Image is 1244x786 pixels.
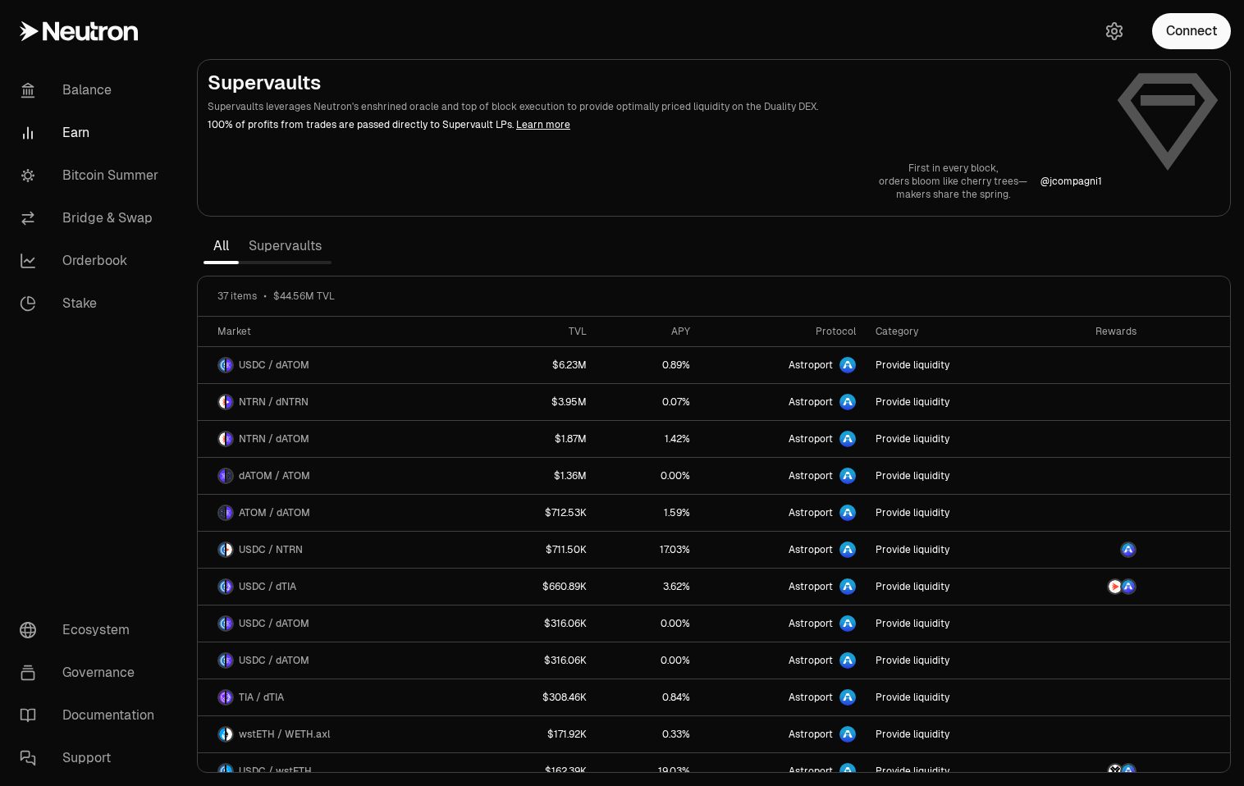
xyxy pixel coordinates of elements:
[198,532,478,568] a: USDC LogoNTRN LogoUSDC / NTRN
[226,617,232,630] img: dATOM Logo
[239,580,296,593] span: USDC / dTIA
[597,569,700,605] a: 3.62%
[219,654,225,667] img: USDC Logo
[226,469,232,482] img: ATOM Logo
[597,495,700,531] a: 1.59%
[7,282,177,325] a: Stake
[219,691,225,704] img: TIA Logo
[866,458,1036,494] a: Provide liquidity
[198,384,478,420] a: NTRN LogodNTRN LogoNTRN / dNTRN
[7,240,177,282] a: Orderbook
[478,421,597,457] a: $1.87M
[226,432,232,446] img: dATOM Logo
[239,469,310,482] span: dATOM / ATOM
[217,290,257,303] span: 37 items
[478,495,597,531] a: $712.53K
[789,543,833,556] span: Astroport
[478,642,597,679] a: $316.06K
[1122,543,1135,556] img: ASTRO Logo
[478,569,597,605] a: $660.89K
[226,543,232,556] img: NTRN Logo
[7,737,177,779] a: Support
[198,421,478,457] a: NTRN LogodATOM LogoNTRN / dATOM
[239,617,309,630] span: USDC / dATOM
[1109,580,1122,593] img: NTRN Logo
[866,642,1036,679] a: Provide liquidity
[198,605,478,642] a: USDC LogodATOM LogoUSDC / dATOM
[1036,569,1146,605] a: NTRN LogoASTRO Logo
[866,569,1036,605] a: Provide liquidity
[879,188,1027,201] p: makers share the spring.
[1040,175,1102,188] a: @jcompagni1
[478,605,597,642] a: $316.06K
[239,359,309,372] span: USDC / dATOM
[789,395,833,409] span: Astroport
[700,642,866,679] a: Astroport
[710,325,856,338] div: Protocol
[198,569,478,605] a: USDC LogodTIA LogoUSDC / dTIA
[7,197,177,240] a: Bridge & Swap
[7,609,177,651] a: Ecosystem
[789,580,833,593] span: Astroport
[516,118,570,131] a: Learn more
[226,580,232,593] img: dTIA Logo
[208,99,1102,114] p: Supervaults leverages Neutron's enshrined oracle and top of block execution to provide optimally ...
[866,679,1036,715] a: Provide liquidity
[606,325,690,338] div: APY
[239,654,309,667] span: USDC / dATOM
[866,347,1036,383] a: Provide liquidity
[239,765,312,778] span: USDC / wstETH
[1122,765,1135,778] img: ASTRO Logo
[789,359,833,372] span: Astroport
[273,290,335,303] span: $44.56M TVL
[597,458,700,494] a: 0.00%
[866,605,1036,642] a: Provide liquidity
[1036,532,1146,568] a: ASTRO Logo
[700,605,866,642] a: Astroport
[198,495,478,531] a: ATOM LogodATOM LogoATOM / dATOM
[198,716,478,752] a: wstETH LogoWETH.axl LogowstETH / WETH.axl
[879,162,1027,201] a: First in every block,orders bloom like cherry trees—makers share the spring.
[478,679,597,715] a: $308.46K
[239,543,303,556] span: USDC / NTRN
[597,642,700,679] a: 0.00%
[1122,580,1135,593] img: ASTRO Logo
[226,506,232,519] img: dATOM Logo
[597,384,700,420] a: 0.07%
[700,532,866,568] a: Astroport
[226,359,232,372] img: dATOM Logo
[219,395,225,409] img: NTRN Logo
[700,679,866,715] a: Astroport
[208,117,1102,132] p: 100% of profits from trades are passed directly to Supervault LPs.
[198,679,478,715] a: TIA LogodTIA LogoTIA / dTIA
[789,765,833,778] span: Astroport
[789,617,833,630] span: Astroport
[226,728,232,741] img: WETH.axl Logo
[478,532,597,568] a: $711.50K
[1109,765,1122,778] img: AXL Logo
[1040,175,1102,188] p: @ jcompagni1
[7,154,177,197] a: Bitcoin Summer
[198,347,478,383] a: USDC LogodATOM LogoUSDC / dATOM
[239,691,284,704] span: TIA / dTIA
[219,432,225,446] img: NTRN Logo
[219,506,225,519] img: ATOM Logo
[478,384,597,420] a: $3.95M
[866,384,1036,420] a: Provide liquidity
[204,230,239,263] a: All
[700,569,866,605] a: Astroport
[700,384,866,420] a: Astroport
[700,495,866,531] a: Astroport
[789,432,833,446] span: Astroport
[700,458,866,494] a: Astroport
[198,642,478,679] a: USDC LogodATOM LogoUSDC / dATOM
[7,69,177,112] a: Balance
[866,495,1036,531] a: Provide liquidity
[866,716,1036,752] a: Provide liquidity
[208,70,1102,96] h2: Supervaults
[789,728,833,741] span: Astroport
[866,532,1036,568] a: Provide liquidity
[789,691,833,704] span: Astroport
[478,716,597,752] a: $171.92K
[1045,325,1137,338] div: Rewards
